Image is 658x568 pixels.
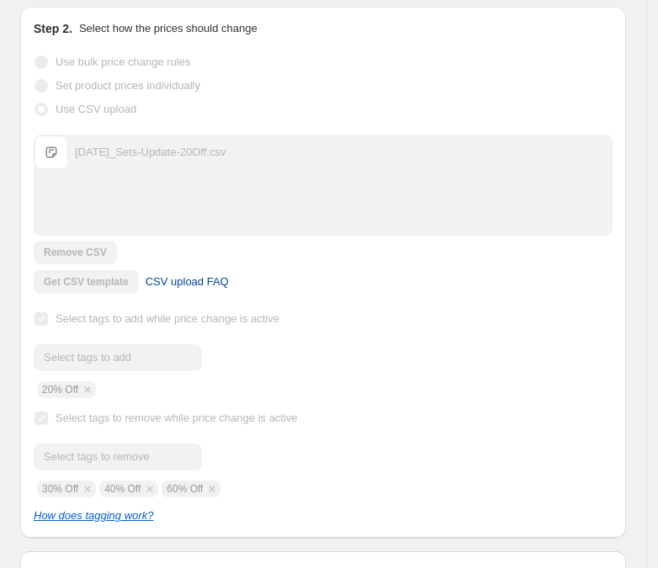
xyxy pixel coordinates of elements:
[34,509,153,522] a: How does tagging work?
[75,144,226,161] div: [DATE]_Sets-Update-20Off.csv
[56,103,136,115] span: Use CSV upload
[34,443,202,470] input: Select tags to remove
[146,273,229,290] span: CSV upload FAQ
[56,56,190,68] span: Use bulk price change rules
[135,268,239,295] a: CSV upload FAQ
[79,20,257,37] p: Select how the prices should change
[34,344,202,371] input: Select tags to add
[56,411,298,424] span: Select tags to remove while price change is active
[34,20,72,37] h2: Step 2.
[56,312,279,325] span: Select tags to add while price change is active
[56,79,200,92] span: Set product prices individually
